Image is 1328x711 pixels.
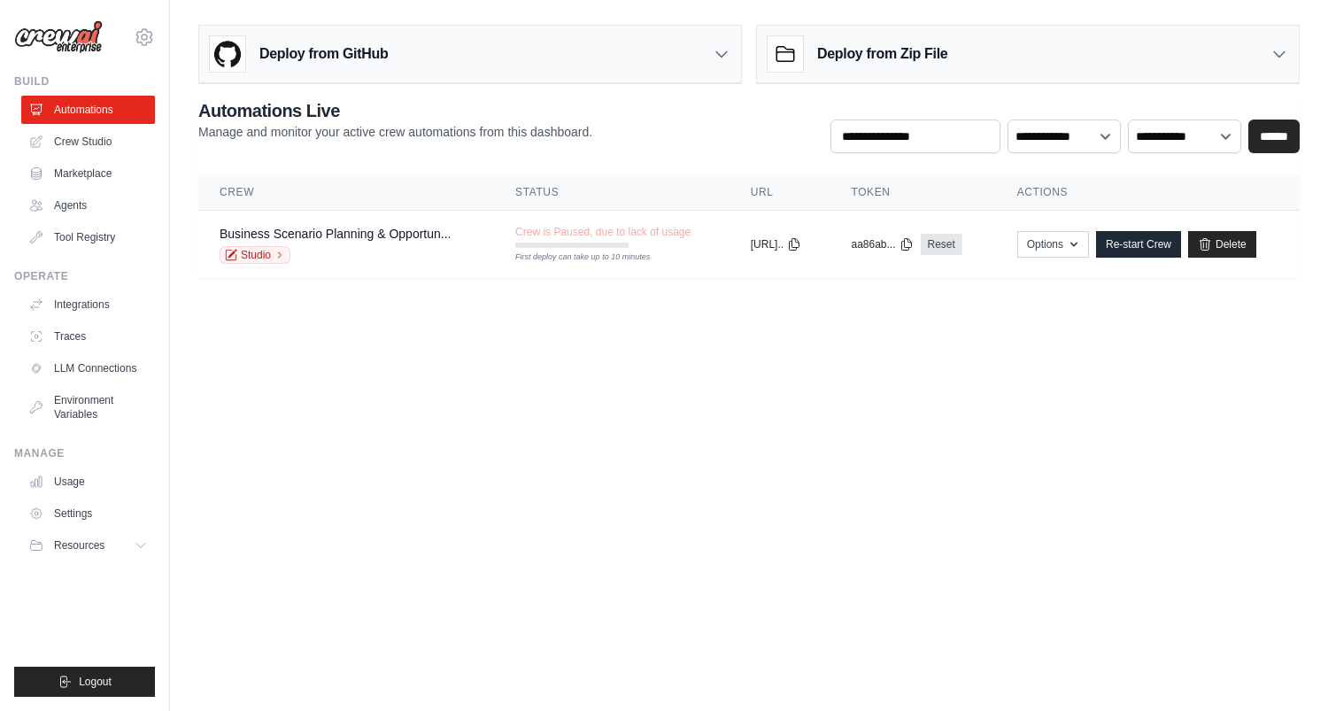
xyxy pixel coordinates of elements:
[730,174,830,211] th: URL
[1096,231,1181,258] a: Re-start Crew
[851,237,913,251] button: aa86ab...
[14,667,155,697] button: Logout
[21,191,155,220] a: Agents
[494,174,730,211] th: Status
[21,159,155,188] a: Marketplace
[1188,231,1256,258] a: Delete
[14,74,155,89] div: Build
[21,468,155,496] a: Usage
[21,531,155,560] button: Resources
[21,499,155,528] a: Settings
[198,174,494,211] th: Crew
[220,227,452,241] a: Business Scenario Planning & Opportun...
[817,43,947,65] h3: Deploy from Zip File
[259,43,388,65] h3: Deploy from GitHub
[210,36,245,72] img: GitHub Logo
[21,96,155,124] a: Automations
[515,251,629,264] div: First deploy can take up to 10 minutes
[1017,231,1089,258] button: Options
[21,322,155,351] a: Traces
[198,123,592,141] p: Manage and monitor your active crew automations from this dashboard.
[220,246,290,264] a: Studio
[14,269,155,283] div: Operate
[14,20,103,54] img: Logo
[21,354,155,383] a: LLM Connections
[996,174,1300,211] th: Actions
[21,128,155,156] a: Crew Studio
[198,98,592,123] h2: Automations Live
[21,290,155,319] a: Integrations
[14,446,155,460] div: Manage
[830,174,995,211] th: Token
[79,675,112,689] span: Logout
[921,234,962,255] a: Reset
[54,538,104,553] span: Resources
[515,225,691,239] span: Crew is Paused, due to lack of usage
[21,386,155,429] a: Environment Variables
[21,223,155,251] a: Tool Registry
